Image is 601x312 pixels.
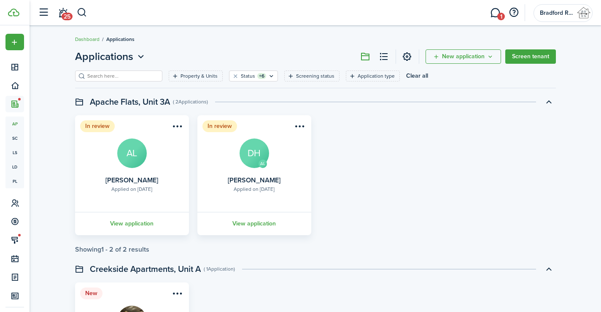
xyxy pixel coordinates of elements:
swimlane-subtitle: ( 2 Applications ) [173,98,208,106]
a: ld [5,160,24,174]
a: Notifications [55,2,71,24]
filter-tag-label: Application type [358,72,395,80]
filter-tag-counter: +6 [257,73,266,79]
button: Applications [75,49,146,64]
card-title: [PERSON_NAME] [228,176,280,184]
button: Search [77,5,87,20]
avatar-text: DH [240,138,269,168]
button: Toggle accordion [542,262,556,276]
filter-tag-label: Status [241,72,255,80]
avatar-text: AL [259,160,267,168]
status: In review [202,120,237,132]
card-title: [PERSON_NAME] [105,176,158,184]
a: Screen tenant [505,49,556,64]
span: Applications [106,35,135,43]
a: sc [5,131,24,145]
button: Open resource center [507,5,521,20]
img: Bradford Real Estate Group [577,6,590,20]
filter-tag: Open filter [284,71,340,81]
application-list-swimlane-item: Toggle accordion [75,115,556,253]
span: Bradford Real Estate Group [540,10,574,16]
filter-tag: Open filter [229,71,278,81]
img: TenantCloud [8,8,19,16]
avatar-text: AL [117,138,147,168]
div: Showing results [75,246,149,253]
swimlane-title: Apache Flats, Unit 3A [90,95,170,108]
span: Applications [75,49,133,64]
button: Toggle accordion [542,95,556,109]
button: Open menu [5,34,24,50]
div: Applied on [DATE] [234,185,275,193]
div: Applied on [DATE] [111,185,152,193]
swimlane-title: Creekside Apartments, Unit A [90,263,201,275]
span: 25 [62,13,73,20]
span: New application [442,54,485,60]
swimlane-subtitle: ( 1 Application ) [204,265,235,273]
button: Open menu [293,122,306,133]
span: 1 [497,13,505,20]
button: Clear all [406,71,428,81]
button: Open menu [170,289,184,301]
a: ls [5,145,24,160]
filter-tag: Open filter [346,71,400,81]
pagination-page-total: 1 - 2 of 2 [101,244,127,254]
a: Dashboard [75,35,100,43]
a: ap [5,117,24,131]
button: Clear filter [232,73,239,79]
a: View application [74,212,190,235]
status: In review [80,120,115,132]
button: Open menu [75,49,146,64]
a: pl [5,174,24,188]
filter-tag-label: Screening status [296,72,334,80]
filter-tag-label: Property & Units [181,72,218,80]
status: New [80,288,102,299]
filter-tag: Open filter [169,71,223,81]
button: Open menu [170,122,184,133]
a: Messaging [487,2,503,24]
button: New application [426,49,501,64]
button: Open menu [426,49,501,64]
a: View application [196,212,313,235]
input: Search here... [85,72,159,80]
button: Open sidebar [35,5,51,21]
